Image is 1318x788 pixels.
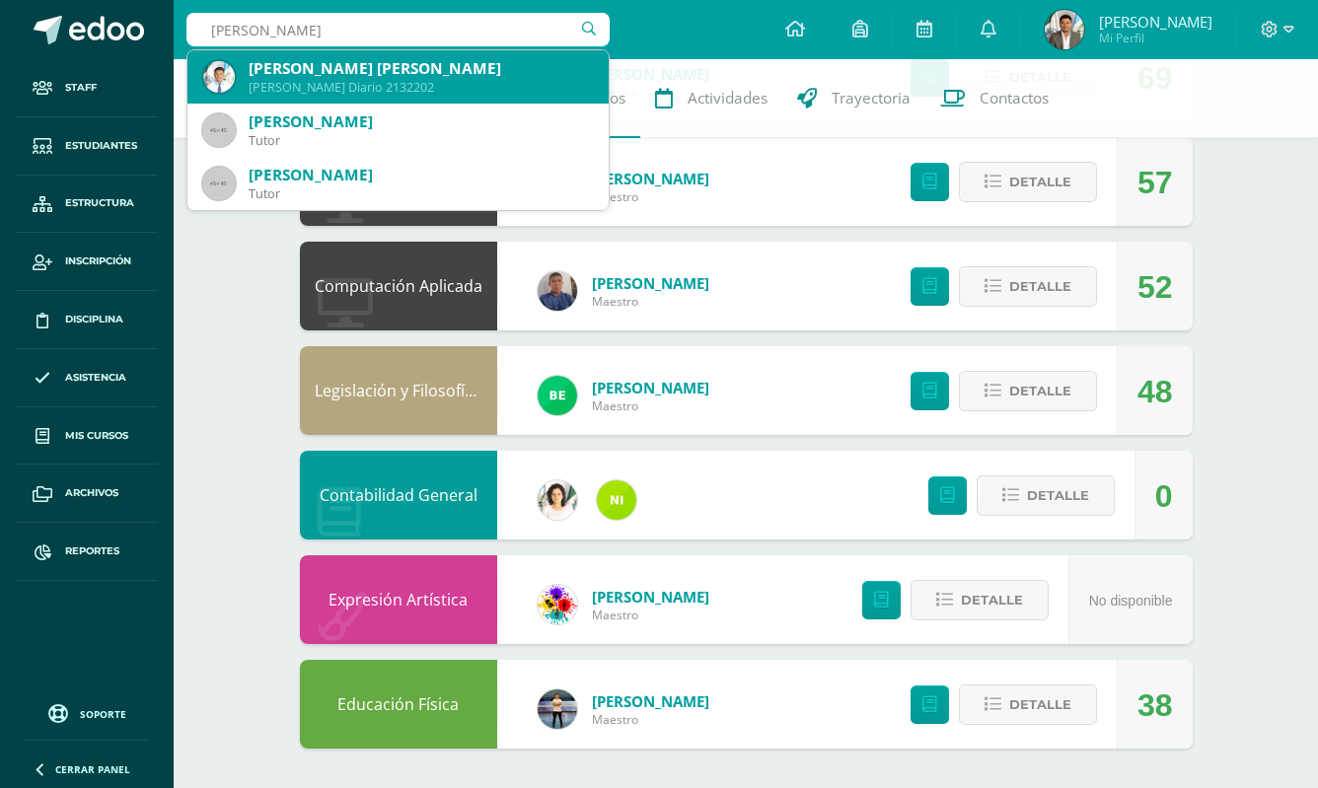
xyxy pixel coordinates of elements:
[538,376,577,415] img: b85866ae7f275142dc9a325ef37a630d.png
[538,480,577,520] img: 7a8e161cab7694f51b452fdf17c6d5da.png
[203,114,235,146] img: 45x45
[1137,243,1173,331] div: 52
[538,585,577,624] img: d0a5be8572cbe4fc9d9d910beeabcdaa.png
[300,555,497,644] div: Expresión Artística
[1009,373,1071,409] span: Detalle
[249,132,593,149] div: Tutor
[592,587,709,607] a: [PERSON_NAME]
[640,59,782,138] a: Actividades
[1027,477,1089,514] span: Detalle
[65,485,118,501] span: Archivos
[300,346,497,435] div: Legislación y Filosofía Empresarial
[1137,138,1173,227] div: 57
[249,165,593,185] div: [PERSON_NAME]
[592,169,709,188] a: [PERSON_NAME]
[592,691,709,711] a: [PERSON_NAME]
[597,480,636,520] img: ca60df5ae60ada09d1f93a1da4ab2e41.png
[1089,593,1173,609] span: No disponible
[959,684,1097,725] button: Detalle
[249,79,593,96] div: [PERSON_NAME] Diario 2132202
[65,543,119,559] span: Reportes
[1099,12,1212,32] span: [PERSON_NAME]
[16,59,158,117] a: Staff
[320,484,477,506] a: Contabilidad General
[1045,10,1084,49] img: 341803f27e08dd26eb2f05462dd2ab6d.png
[959,371,1097,411] button: Detalle
[959,162,1097,202] button: Detalle
[592,273,709,293] a: [PERSON_NAME]
[538,271,577,311] img: bf66807720f313c6207fc724d78fb4d0.png
[329,589,468,610] a: Expresión Artística
[186,13,610,46] input: Busca un usuario...
[925,59,1063,138] a: Contactos
[249,111,593,132] div: [PERSON_NAME]
[782,59,925,138] a: Trayectoria
[300,660,497,749] div: Educación Física
[1137,347,1173,436] div: 48
[592,607,709,623] span: Maestro
[592,188,709,205] span: Maestro
[65,253,131,269] span: Inscripción
[24,699,150,726] a: Soporte
[977,475,1115,516] button: Detalle
[832,88,911,108] span: Trayectoria
[538,689,577,729] img: bde165c00b944de6c05dcae7d51e2fcc.png
[249,185,593,202] div: Tutor
[16,465,158,523] a: Archivos
[1009,686,1071,723] span: Detalle
[592,378,709,397] a: [PERSON_NAME]
[315,380,567,401] a: Legislación y Filosofía Empresarial
[592,711,709,728] span: Maestro
[1009,268,1071,305] span: Detalle
[16,349,158,407] a: Asistencia
[961,582,1023,618] span: Detalle
[1009,164,1071,200] span: Detalle
[65,370,126,386] span: Asistencia
[1137,661,1173,750] div: 38
[300,451,497,539] div: Contabilidad General
[16,176,158,234] a: Estructura
[592,293,709,310] span: Maestro
[911,580,1049,620] button: Detalle
[1155,452,1173,540] div: 0
[16,523,158,581] a: Reportes
[65,138,137,154] span: Estudiantes
[65,195,134,211] span: Estructura
[203,168,235,199] img: 45x45
[55,762,130,776] span: Cerrar panel
[980,88,1049,108] span: Contactos
[688,88,768,108] span: Actividades
[249,58,593,79] div: [PERSON_NAME] [PERSON_NAME]
[315,275,482,297] a: Computación Aplicada
[16,233,158,291] a: Inscripción
[16,291,158,349] a: Disciplina
[203,61,235,93] img: bed7908efb1063532388c592acc2e348.png
[65,428,128,444] span: Mis cursos
[959,266,1097,307] button: Detalle
[65,80,97,96] span: Staff
[80,707,126,721] span: Soporte
[16,407,158,466] a: Mis cursos
[16,117,158,176] a: Estudiantes
[592,397,709,414] span: Maestro
[65,312,123,327] span: Disciplina
[337,693,459,715] a: Educación Física
[300,242,497,330] div: Computación Aplicada
[1099,30,1212,46] span: Mi Perfil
